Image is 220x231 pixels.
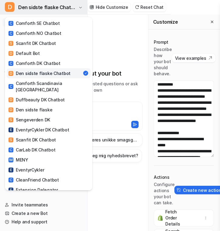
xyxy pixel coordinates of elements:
[9,50,40,56] div: Default Bot
[9,138,13,142] span: S
[9,41,13,46] span: S
[9,97,13,102] span: D
[9,168,13,172] span: E
[9,127,69,133] div: EventyrCykler DK Chatbot
[9,40,56,46] div: Scanfit DK Chatbot
[9,137,56,143] div: Scanfit DK Chatbot
[9,117,50,123] div: Sengeverden DK
[9,51,13,56] span: D
[9,80,89,93] div: Comforth Scandinavia [GEOGRAPHIC_DATA]
[9,178,13,182] span: C
[9,61,13,66] span: C
[9,177,59,183] div: CleanFriend Chatbot
[9,107,52,113] div: Den sidste flaske
[9,167,44,173] div: EventyrCykler
[9,148,13,152] span: C
[5,17,92,190] div: DDen sidste flaske Chatbot
[18,3,77,12] span: Den sidste flaske Chatbot
[9,107,13,112] span: D
[9,71,13,76] span: D
[9,31,13,36] span: C
[9,20,60,26] div: Comforth SE Chatbot
[9,117,13,122] span: S
[9,158,13,162] span: M
[5,2,15,12] span: D
[9,157,28,163] div: MENY
[9,70,70,76] div: Den sidste flaske Chatbot
[9,127,13,132] span: E
[9,187,58,193] div: Extension Delegator
[9,188,13,192] span: E
[9,30,61,36] div: Comforth NO Chatbot
[9,60,60,66] div: Comforth DK Chatbot
[9,97,65,103] div: Duffbeauty DK Chatbot
[9,147,55,153] div: CarLab DK Chatbot
[9,21,13,26] span: C
[9,84,13,89] span: C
